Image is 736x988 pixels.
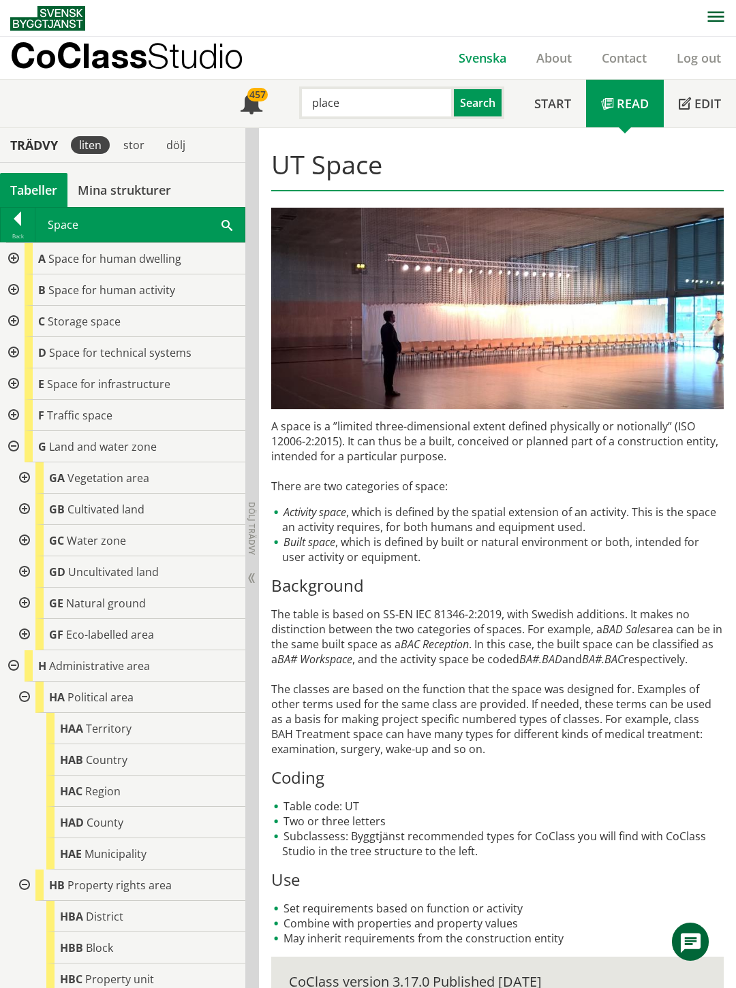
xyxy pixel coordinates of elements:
[147,35,243,76] span: Studio
[71,136,110,154] div: liten
[38,314,45,329] span: C
[582,652,624,667] em: BA#.BAC
[271,767,723,788] h3: Coding
[68,564,159,579] span: Uncultivated land
[271,535,723,564] li: , which is defined by built or natural environment or both, intended for user activity or equipment.
[271,870,723,890] h3: Use
[283,535,335,549] em: Built space
[49,878,65,893] span: HB
[10,6,85,31] img: Svensk Byggtjänst
[271,931,723,946] li: May inherit requirements from the construction entity
[66,627,154,642] span: Eco-labelled area
[47,408,112,423] span: Traffic space
[694,95,721,112] span: Edit
[401,637,469,652] em: BAC Reception
[587,50,662,66] a: Contact
[49,502,65,517] span: GB
[10,37,273,79] a: CoClassStudio
[38,377,44,392] span: E
[85,846,147,861] span: Municipality
[49,345,191,360] span: Space for technical systems
[3,138,65,153] div: Trädvy
[444,50,521,66] a: Svenska
[246,502,258,555] span: Dölj trädvy
[454,86,504,119] button: Search
[86,752,127,767] span: Country
[271,916,723,931] li: Combine with properties and property values
[49,471,65,485] span: GA
[241,94,262,116] span: Notifications
[534,95,571,112] span: Start
[38,283,46,298] span: B
[271,901,723,916] li: Set requirements based on function or activity
[283,505,346,520] em: Activity space
[519,652,562,667] em: BA#.BAD
[49,439,157,454] span: Land and water zone
[67,173,181,207] a: Mina strukturer
[271,814,723,829] li: Two or three letters
[10,48,243,63] p: CoClass
[67,502,144,517] span: Cultivated land
[60,972,82,987] span: HBC
[221,217,232,232] span: Search within table
[586,80,664,127] a: Read
[277,652,352,667] em: BA# Workspace
[86,909,123,924] span: District
[60,721,83,736] span: HAA
[67,690,134,705] span: Political area
[271,575,723,596] h3: Background
[38,658,46,673] span: H
[115,136,153,154] div: stor
[271,607,723,756] p: The table is based on SS-EN IEC 81346-2:2019, with Swedish additions. It makes no distinction bet...
[67,533,126,548] span: Water zone
[271,419,723,946] div: A space is a ”limited three-dimensional extent defined physically or notionally” (ISO 12006-2:201...
[86,721,132,736] span: Territory
[66,596,146,611] span: Natural ground
[271,208,723,409] img: utrymme.jpg
[247,88,268,101] div: 457
[226,80,277,127] a: 457
[48,251,181,266] span: Space for human dwelling
[60,784,82,799] span: HAC
[521,50,587,66] a: About
[617,95,649,112] span: Read
[67,878,172,893] span: Property rights area
[60,752,83,767] span: HAB
[1,231,35,242] div: Back
[60,940,83,955] span: HBB
[49,658,150,673] span: Administrative area
[271,149,723,191] h1: UT Space
[85,972,154,987] span: Property unit
[49,564,65,579] span: GD
[49,627,63,642] span: GF
[49,533,64,548] span: GC
[38,251,46,266] span: A
[662,50,736,66] a: Log out
[602,622,650,637] em: BAD Sales
[49,596,63,611] span: GE
[38,345,46,360] span: D
[271,505,723,535] li: , which is defined by the spatial extension of an activity. This is the space an activity require...
[85,784,121,799] span: Region
[48,314,121,329] span: Storage space
[38,439,46,454] span: G
[47,377,170,392] span: Space for infrastructure
[87,815,123,830] span: County
[299,86,454,119] input: Search
[158,136,194,154] div: dölj
[60,815,84,830] span: HAD
[60,909,83,924] span: HBA
[35,208,245,242] div: Space
[38,408,44,423] span: F
[86,940,113,955] span: Block
[49,690,65,705] span: HA
[271,829,723,859] li: Subclassess: Byggtjänst recommended types for CoClass you will find with CoClass Studio in the tr...
[519,80,586,127] a: Start
[48,283,175,298] span: Space for human activity
[67,471,149,485] span: Vegetation area
[60,846,82,861] span: HAE
[664,80,736,127] a: Edit
[271,799,723,814] li: Table code: UT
